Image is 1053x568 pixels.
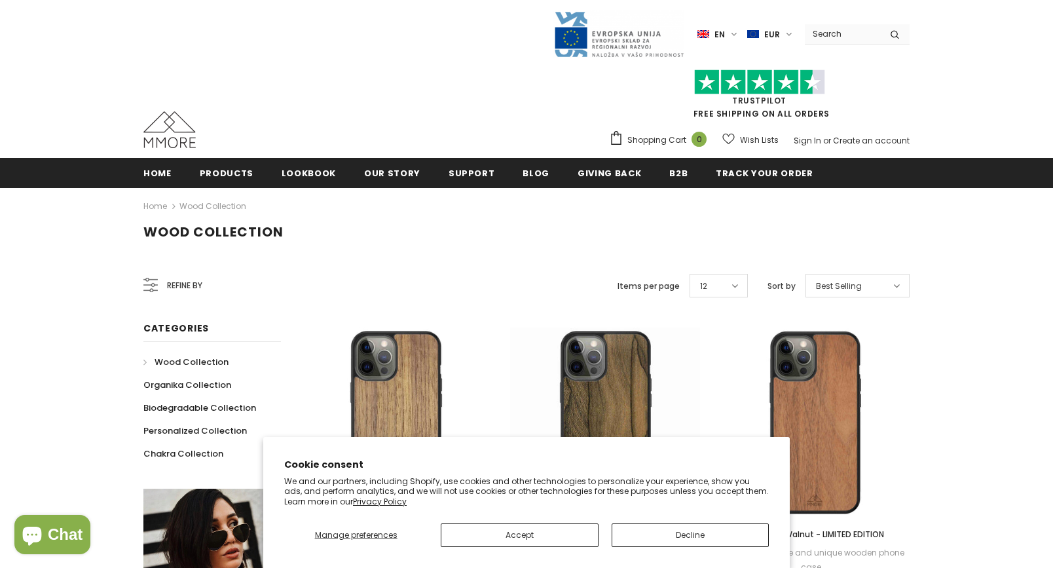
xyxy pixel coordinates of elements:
label: Sort by [767,280,796,293]
a: Organika Collection [143,373,231,396]
a: Wood Collection [143,350,229,373]
p: We and our partners, including Shopify, use cookies and other technologies to personalize your ex... [284,476,769,507]
a: Personalized Collection [143,419,247,442]
img: i-lang-1.png [697,29,709,40]
a: Track your order [716,158,813,187]
span: support [449,167,495,180]
span: Blog [523,167,549,180]
span: Best Selling [816,280,862,293]
span: Categories [143,322,209,335]
a: Javni Razpis [553,28,684,39]
span: Chakra Collection [143,447,223,460]
span: Our Story [364,167,420,180]
span: Refine by [167,278,202,293]
span: EUR [764,28,780,41]
a: Privacy Policy [353,496,407,507]
a: European Walnut - LIMITED EDITION [720,527,910,542]
img: Trust Pilot Stars [694,69,825,95]
a: support [449,158,495,187]
span: Products [200,167,253,180]
a: Blog [523,158,549,187]
a: Products [200,158,253,187]
span: 12 [700,280,707,293]
span: Lookbook [282,167,336,180]
span: B2B [669,167,688,180]
a: Lookbook [282,158,336,187]
button: Accept [441,523,598,547]
a: Sign In [794,135,821,146]
a: Biodegradable Collection [143,396,256,419]
span: Biodegradable Collection [143,402,256,414]
a: Trustpilot [732,95,786,106]
a: Wish Lists [722,128,779,151]
span: or [823,135,831,146]
a: Wood Collection [179,200,246,212]
input: Search Site [805,24,880,43]
a: Create an account [833,135,910,146]
inbox-online-store-chat: Shopify online store chat [10,515,94,558]
span: en [714,28,725,41]
span: Giving back [578,167,641,180]
button: Manage preferences [284,523,428,547]
span: Shopping Cart [627,134,686,147]
label: Items per page [618,280,680,293]
span: 0 [692,132,707,147]
span: Personalized Collection [143,425,247,437]
span: Home [143,167,172,180]
a: Our Story [364,158,420,187]
span: Wood Collection [143,223,284,241]
a: Home [143,158,172,187]
span: Track your order [716,167,813,180]
img: Javni Razpis [553,10,684,58]
a: Home [143,199,167,214]
span: European Walnut - LIMITED EDITION [745,529,884,540]
span: FREE SHIPPING ON ALL ORDERS [609,75,910,119]
a: Shopping Cart 0 [609,130,713,150]
h2: Cookie consent [284,458,769,472]
a: B2B [669,158,688,187]
img: MMORE Cases [143,111,196,148]
span: Wish Lists [740,134,779,147]
button: Decline [612,523,769,547]
span: Wood Collection [155,356,229,368]
span: Organika Collection [143,379,231,391]
span: Manage preferences [315,529,397,540]
a: Chakra Collection [143,442,223,465]
a: Giving back [578,158,641,187]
